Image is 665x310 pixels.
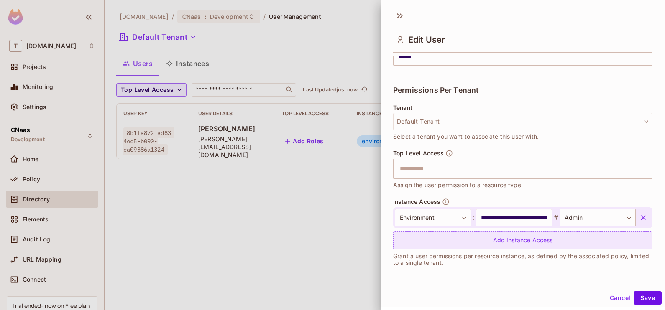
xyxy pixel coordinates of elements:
button: Cancel [606,291,634,305]
span: Assign the user permission to a resource type [393,180,521,190]
span: Edit User [408,35,445,45]
div: Admin [560,209,636,226]
span: Permissions Per Tenant [393,86,478,94]
button: Save [634,291,662,305]
div: Add Instance Access [393,231,652,249]
span: Select a tenant you want to associate this user with. [393,132,539,141]
button: Open [648,168,650,169]
span: # [552,213,560,223]
span: Top Level Access [393,150,444,157]
button: Default Tenant [393,113,652,130]
span: Instance Access [393,198,440,205]
span: : [471,213,476,223]
p: Grant a user permissions per resource instance, as defined by the associated policy, limited to a... [393,253,652,266]
span: Tenant [393,104,412,111]
div: Environment [395,209,471,226]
